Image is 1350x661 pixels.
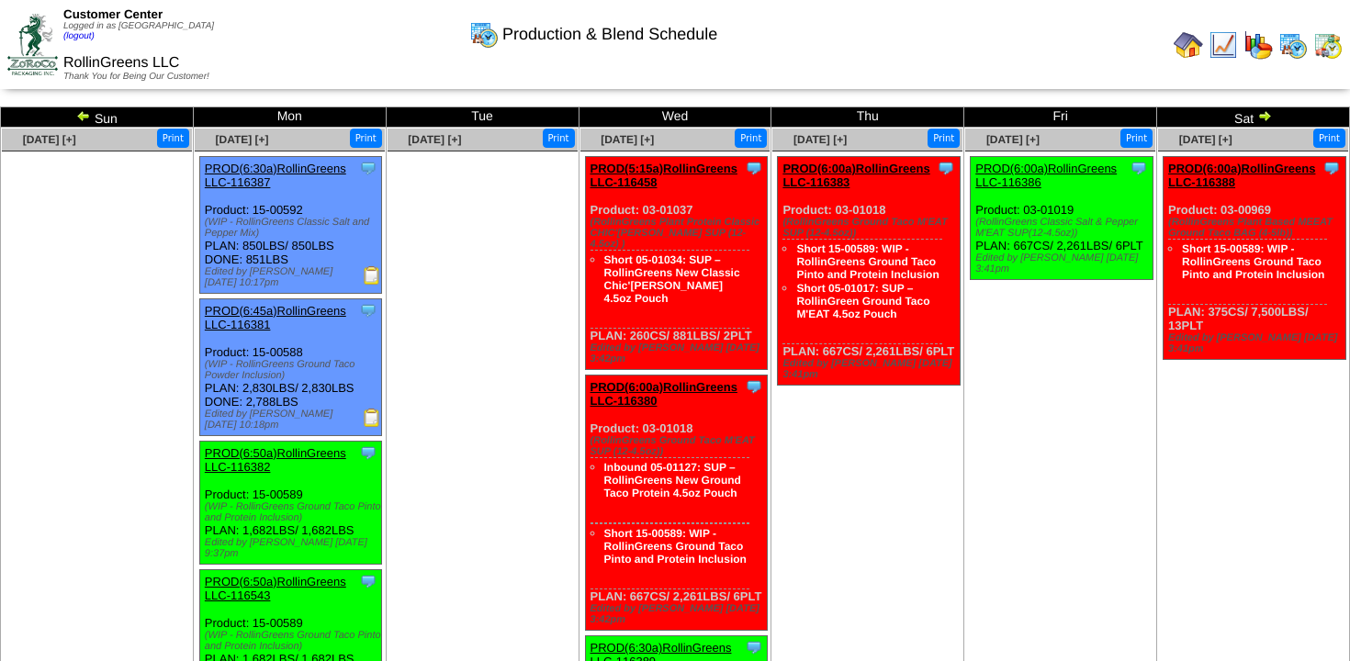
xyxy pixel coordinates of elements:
div: (RollinGreens Ground Taco M'EAT SUP (12-4.5oz)) [782,217,960,239]
div: Product: 03-01018 PLAN: 667CS / 2,261LBS / 6PLT [585,375,768,631]
div: Edited by [PERSON_NAME] [DATE] 3:41pm [1168,332,1345,354]
a: Short 05-01034: SUP – RollinGreens New Classic Chic'[PERSON_NAME] 4.5oz Pouch [604,253,740,305]
div: (RollinGreens Ground Taco M'EAT SUP (12-4.5oz)) [591,435,768,457]
a: Short 05-01017: SUP – RollinGreen Ground Taco M'EAT 4.5oz Pouch [796,282,929,320]
span: Logged in as [GEOGRAPHIC_DATA] [63,21,214,41]
a: PROD(6:00a)RollinGreens LLC-116380 [591,380,737,408]
button: Print [543,129,575,148]
div: Edited by [PERSON_NAME] [DATE] 3:41pm [782,358,960,380]
a: [DATE] [+] [216,133,269,146]
button: Print [1120,129,1153,148]
a: Short 15-00589: WIP - RollinGreens Ground Taco Pinto and Protein Inclusion [1182,242,1324,281]
div: Edited by [PERSON_NAME] [DATE] 3:42pm [591,342,768,364]
a: PROD(6:00a)RollinGreens LLC-116386 [975,162,1117,189]
img: Tooltip [359,443,377,462]
button: Print [350,129,382,148]
img: Tooltip [937,159,955,177]
a: PROD(6:00a)RollinGreens LLC-116388 [1168,162,1315,189]
img: Production Report [363,409,381,427]
a: [DATE] [+] [601,133,654,146]
img: graph.gif [1243,30,1273,60]
img: Production Report [363,266,381,285]
div: (RollinGreens Plant Protein Classic CHIC'[PERSON_NAME] SUP (12-4.5oz) ) [591,217,768,250]
img: calendarprod.gif [469,19,499,49]
div: Product: 15-00588 PLAN: 2,830LBS / 2,830LBS DONE: 2,788LBS [199,299,382,436]
a: PROD(5:15a)RollinGreens LLC-116458 [591,162,737,189]
td: Sat [1157,107,1350,128]
a: PROD(6:50a)RollinGreens LLC-116543 [205,575,346,602]
a: Short 15-00589: WIP - RollinGreens Ground Taco Pinto and Protein Inclusion [796,242,939,281]
div: (WIP - RollinGreens Ground Taco Powder Inclusion) [205,359,382,381]
a: PROD(6:45a)RollinGreens LLC-116381 [205,304,346,331]
img: line_graph.gif [1209,30,1238,60]
img: Tooltip [359,572,377,590]
div: (WIP - RollinGreens Ground Taco Pinto and Protein Inclusion) [205,630,382,652]
td: Tue [386,107,579,128]
span: Customer Center [63,7,163,21]
div: Product: 03-01037 PLAN: 260CS / 881LBS / 2PLT [585,157,768,370]
div: (WIP - RollinGreens Ground Taco Pinto and Protein Inclusion) [205,501,382,523]
span: Thank You for Being Our Customer! [63,72,209,82]
td: Wed [579,107,771,128]
td: Fri [964,107,1157,128]
a: PROD(6:50a)RollinGreens LLC-116382 [205,446,346,474]
button: Print [928,129,960,148]
img: calendarprod.gif [1278,30,1308,60]
div: (WIP - RollinGreens Classic Salt and Pepper Mix) [205,217,382,239]
a: Inbound 05-01127: SUP – RollinGreens New Ground Taco Protein 4.5oz Pouch [604,461,741,499]
div: Product: 03-00969 PLAN: 375CS / 7,500LBS / 13PLT [1164,157,1346,360]
button: Print [157,129,189,148]
td: Sun [1,107,194,128]
div: Edited by [PERSON_NAME] [DATE] 10:17pm [205,266,382,288]
img: Tooltip [359,301,377,319]
a: [DATE] [+] [23,133,76,146]
div: (RollinGreens Plant Based MEEAT Ground Taco BAG (4-5lb)) [1168,217,1345,239]
div: Product: 03-01018 PLAN: 667CS / 2,261LBS / 6PLT [778,157,961,386]
img: arrowleft.gif [76,108,91,123]
div: Edited by [PERSON_NAME] [DATE] 3:42pm [591,603,768,625]
a: [DATE] [+] [986,133,1040,146]
a: [DATE] [+] [408,133,461,146]
img: calendarinout.gif [1313,30,1343,60]
img: arrowright.gif [1257,108,1272,123]
a: Short 15-00589: WIP - RollinGreens Ground Taco Pinto and Protein Inclusion [604,527,747,566]
img: home.gif [1174,30,1203,60]
a: PROD(6:00a)RollinGreens LLC-116383 [782,162,929,189]
a: [DATE] [+] [1179,133,1232,146]
td: Mon [193,107,386,128]
div: Product: 15-00589 PLAN: 1,682LBS / 1,682LBS [199,442,382,565]
div: Edited by [PERSON_NAME] [DATE] 9:37pm [205,537,382,559]
div: Edited by [PERSON_NAME] [DATE] 10:18pm [205,409,382,431]
img: Tooltip [745,638,763,656]
button: Print [1313,129,1345,148]
button: Print [735,129,767,148]
a: (logout) [63,31,95,41]
img: Tooltip [745,159,763,177]
div: (RollinGreens Classic Salt & Pepper M'EAT SUP(12-4.5oz)) [975,217,1153,239]
div: Edited by [PERSON_NAME] [DATE] 3:41pm [975,252,1153,274]
a: PROD(6:30a)RollinGreens LLC-116387 [205,162,346,189]
img: Tooltip [359,159,377,177]
span: RollinGreens LLC [63,55,179,71]
img: Tooltip [1322,159,1341,177]
img: Tooltip [745,377,763,396]
div: Product: 03-01019 PLAN: 667CS / 2,261LBS / 6PLT [971,157,1153,280]
a: [DATE] [+] [793,133,847,146]
img: ZoRoCo_Logo(Green%26Foil)%20jpg.webp [7,14,58,75]
span: Production & Blend Schedule [502,25,717,44]
td: Thu [771,107,964,128]
img: Tooltip [1130,159,1148,177]
div: Product: 15-00592 PLAN: 850LBS / 850LBS DONE: 851LBS [199,157,382,294]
